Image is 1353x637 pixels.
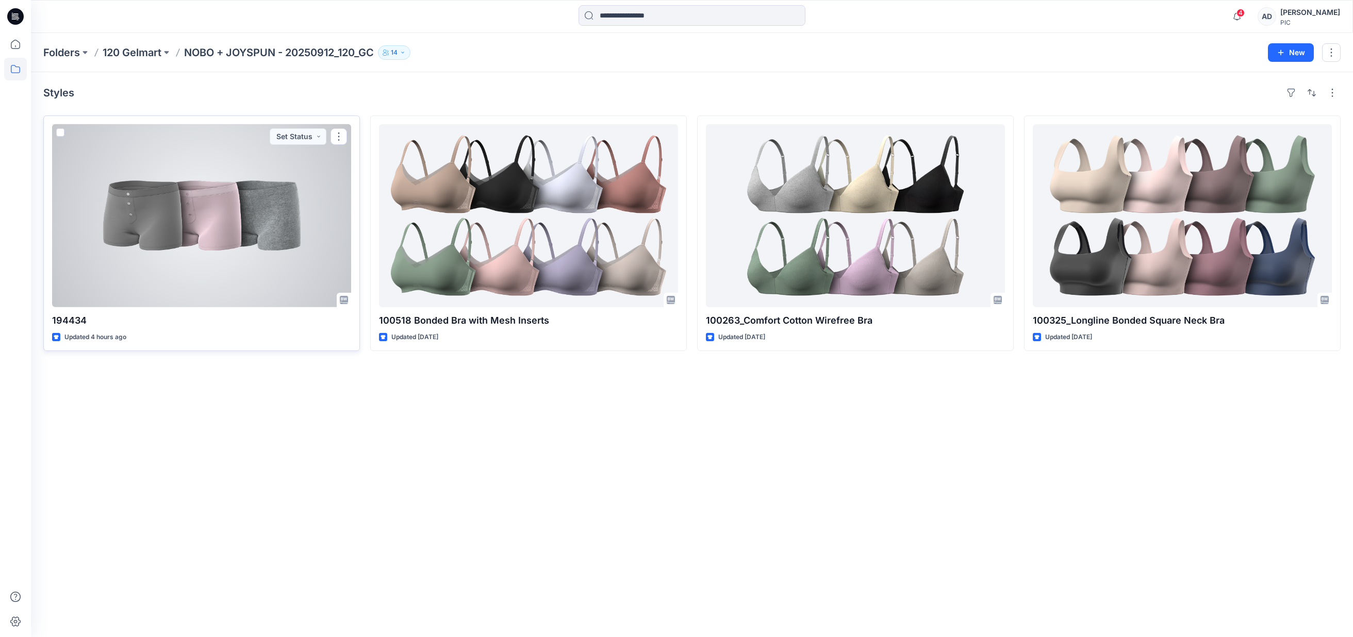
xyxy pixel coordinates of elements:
[64,332,126,343] p: Updated 4 hours ago
[1268,43,1314,62] button: New
[103,45,161,60] a: 120 Gelmart
[1033,124,1332,307] a: 100325_Longline Bonded Square Neck Bra
[391,332,438,343] p: Updated [DATE]
[391,47,398,58] p: 14
[43,87,74,99] h4: Styles
[52,313,351,328] p: 194434
[379,313,678,328] p: 100518 Bonded Bra with Mesh Inserts
[1280,19,1340,26] div: PIC
[1045,332,1092,343] p: Updated [DATE]
[1033,313,1332,328] p: 100325_Longline Bonded Square Neck Bra
[1236,9,1245,17] span: 4
[706,313,1005,328] p: 100263_Comfort Cotton Wirefree Bra
[1258,7,1276,26] div: AD
[718,332,765,343] p: Updated [DATE]
[52,124,351,307] a: 194434
[184,45,374,60] p: NOBO + JOYSPUN - 20250912_120_GC
[43,45,80,60] a: Folders
[706,124,1005,307] a: 100263_Comfort Cotton Wirefree Bra
[379,124,678,307] a: 100518 Bonded Bra with Mesh Inserts
[378,45,410,60] button: 14
[1280,6,1340,19] div: [PERSON_NAME]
